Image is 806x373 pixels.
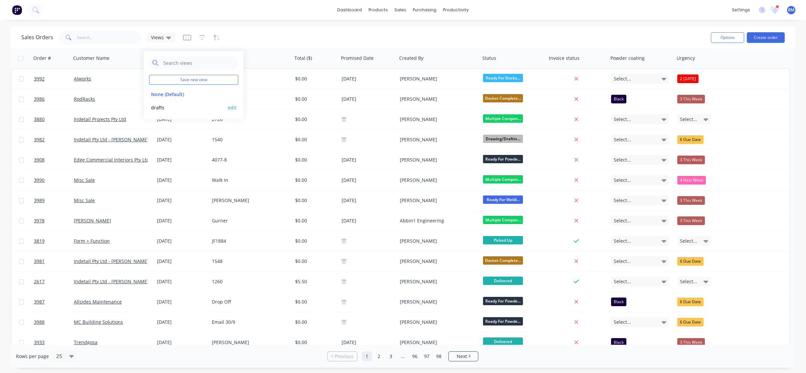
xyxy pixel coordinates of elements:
div: [DATE] [157,299,207,305]
div: [DATE] [157,157,207,163]
div: [DATE] [157,319,207,325]
a: Jump forward [398,351,408,361]
a: Indetail Pty Ltd - [PERSON_NAME] [74,136,149,143]
button: drafts [149,104,225,111]
div: [PERSON_NAME] [212,197,286,204]
div: 4 Next Week [677,176,706,185]
span: Docket Complete... [483,94,523,102]
span: 3988 [34,319,45,325]
span: Select... [614,116,631,123]
a: Edge Commercial Interiors Pty Ltd [74,157,149,163]
div: [DATE] [342,338,395,347]
span: 3819 [34,238,45,244]
span: 3990 [34,177,45,184]
ul: Pagination [325,351,481,361]
div: 1260 [212,278,286,285]
span: Drawing/Draftin... [483,135,523,143]
a: 3989 [34,190,74,210]
div: $0.00 [295,197,334,204]
div: [DATE] [157,238,207,244]
a: Indetail Pty Ltd - [PERSON_NAME] [74,278,149,285]
div: [DATE] [157,278,207,285]
span: Select... [614,75,631,82]
span: Docket Complete... [483,256,523,265]
div: $0.00 [295,136,334,143]
div: [DATE] [157,217,207,224]
button: Save new view [149,75,238,85]
div: Santo [212,75,286,82]
a: 3990 [34,170,74,190]
span: Multiple Compon... [483,175,523,184]
span: Multiple Compon... [483,216,523,224]
a: 3992 [34,69,74,89]
div: $0.00 [295,75,334,82]
span: BM [788,7,794,13]
div: [PERSON_NAME] [400,339,474,346]
div: [PERSON_NAME] [400,96,474,102]
div: 6 Due Date [677,318,704,326]
div: settings [728,5,753,15]
img: Factory [12,5,22,15]
span: Select... [614,157,631,163]
span: 3982 [34,136,45,143]
div: sales [391,5,409,15]
span: Delivered [483,277,523,285]
div: [PERSON_NAME] [400,299,474,305]
button: Options [711,32,744,43]
a: Page 1 is your current page [362,351,372,361]
span: Select... [614,278,631,285]
div: [PERSON_NAME] [400,319,474,325]
span: Multiple Compon... [483,114,523,123]
div: [PERSON_NAME] [400,157,474,163]
div: Customer Name [73,55,109,62]
a: 3986 [34,89,74,109]
span: Ready For Powde... [483,297,523,305]
a: RodRacks [74,96,95,102]
a: Indetail Projects Pty Ltd [74,116,126,122]
div: 2 [DATE] [677,74,699,83]
div: $0.00 [295,258,334,265]
a: 3880 [34,109,74,129]
div: Drop Off [212,299,286,305]
span: Select... [680,278,697,285]
span: Views [151,34,164,41]
div: $0.00 [295,157,334,163]
a: 3908 [34,150,74,170]
span: Select... [614,258,631,265]
a: 3978 [34,211,74,231]
div: [DATE] [342,196,395,205]
span: Previous [335,353,354,360]
div: 3 This Week [677,196,705,205]
div: Promised Date [341,55,374,62]
button: None (Default) [149,90,225,98]
div: [DATE] [157,136,207,143]
a: 3988 [34,312,74,332]
a: Misc Sale [74,197,95,203]
span: 3989 [34,197,45,204]
input: Search... [77,31,142,44]
span: Delivered [483,337,523,346]
div: 6 Due Date [677,135,704,144]
h1: Sales Orders [21,34,53,41]
span: Next [457,353,467,360]
span: 3986 [34,96,45,102]
div: [DATE] [157,339,207,346]
div: 3 This Week [677,156,705,164]
div: purchasing [409,5,440,15]
div: JF1884 [212,238,286,244]
div: $0.00 [295,339,334,346]
a: [PERSON_NAME] [74,217,111,224]
div: $0.00 [295,217,334,224]
span: 3880 [34,116,45,123]
div: $0.00 [295,238,334,244]
div: Status [482,55,496,62]
span: 3992 [34,75,45,82]
div: $0.00 [295,299,334,305]
div: Black [611,338,626,347]
div: [PERSON_NAME] [400,197,474,204]
div: [DATE] [157,116,207,123]
a: Page 97 [422,351,432,361]
input: Search views [163,56,235,69]
div: [DATE] [157,177,207,184]
div: $0.00 [295,96,334,102]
